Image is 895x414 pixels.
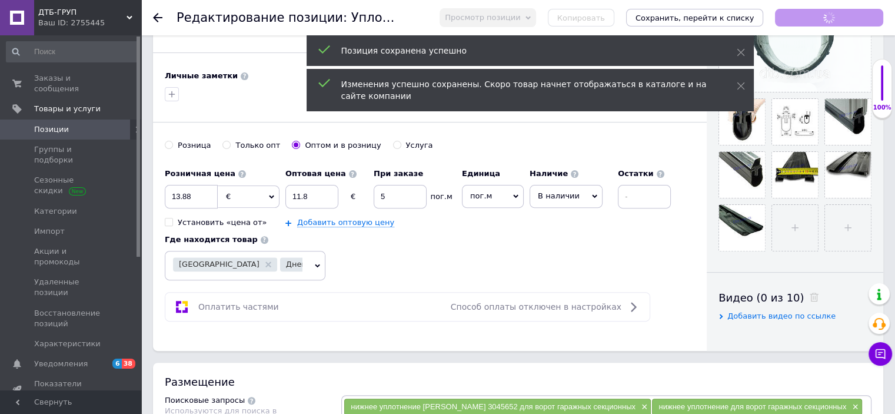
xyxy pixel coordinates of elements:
[34,206,77,217] span: Категории
[427,191,456,202] div: пог.м
[285,169,346,178] b: Оптовая цена
[34,246,109,267] span: Акции и промокоды
[34,73,109,94] span: Заказы и сообщения
[34,277,109,298] span: Удаленные позиции
[626,9,764,27] button: Сохранить, перейти к списку
[165,71,238,80] b: Личные заметки
[165,169,235,178] b: Розничная цена
[34,124,69,135] span: Позиции
[34,226,65,237] span: Импорт
[178,140,211,151] div: Розница
[34,144,109,165] span: Группы и подборки
[718,292,804,304] span: Видео (0 из 10)
[849,402,859,412] span: ×
[34,308,109,329] span: Восстановление позиций
[286,260,311,268] span: Днепр
[235,140,280,151] div: Только опт
[406,140,433,151] div: Услуга
[34,104,101,114] span: Товары и услуги
[112,359,122,369] span: 6
[6,41,139,62] input: Поиск
[165,185,218,208] input: 0
[374,168,456,179] label: При заказе
[165,235,258,244] b: Где находится товар
[869,342,892,366] button: Чат с покупателем
[341,45,707,57] div: Позиция сохранена успешно
[462,168,524,179] label: Единица
[297,218,394,227] a: Добавить оптовую цену
[618,185,671,208] input: -
[305,140,381,151] div: Оптом и в розницу
[638,402,648,412] span: ×
[341,78,707,102] div: Изменения успешно сохранены. Скоро товар начнет отображаться в каталоге и на сайте компании
[462,185,524,207] span: пог.м
[538,191,580,200] span: В наличии
[179,260,259,268] span: [GEOGRAPHIC_DATA]
[872,59,892,118] div: 100% Качество заполнения
[636,14,754,22] i: Сохранить, перейти к списку
[165,375,871,389] div: Размещение
[445,13,520,22] span: Просмотр позиции
[658,402,846,411] span: нижнее уплотнение для ворот гаражных секционных
[122,359,135,369] span: 38
[34,379,109,400] span: Показатели работы компании
[38,18,141,28] div: Ваш ID: 2755445
[727,312,836,320] span: Добавить видео по ссылке
[374,185,427,208] input: 0
[873,104,891,112] div: 100%
[338,191,368,202] div: €
[451,302,621,312] span: Способ оплаты отключен в настройках
[351,402,636,411] span: нижнее уплотнение [PERSON_NAME] 3045652 для ворот гаражных секционных
[153,13,162,22] div: Вернуться назад
[165,395,245,406] div: Поисковые запросы
[178,217,267,228] div: Установить «цена от»
[226,192,231,201] span: €
[285,185,338,208] input: 0
[34,359,88,369] span: Уведомления
[34,175,109,196] span: Сезонные скидки
[38,7,127,18] span: ДТБ-ГРУП
[530,169,568,178] b: Наличие
[198,302,279,312] span: Оплатить частями
[34,339,101,349] span: Характеристики
[618,169,654,178] b: Остатки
